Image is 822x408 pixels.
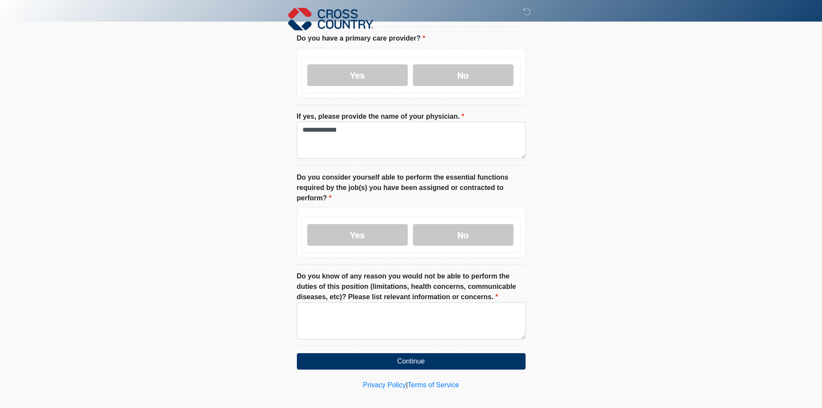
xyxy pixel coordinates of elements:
label: Do you know of any reason you would not be able to perform the duties of this position (limitatio... [297,271,526,302]
label: If yes, please provide the name of your physician. [297,111,465,122]
label: Do you consider yourself able to perform the essential functions required by the job(s) you have ... [297,172,526,203]
label: No [413,224,513,246]
label: No [413,64,513,86]
label: Do you have a primary care provider? [297,33,425,44]
a: Terms of Service [408,381,459,389]
label: Yes [307,224,408,246]
img: Cross Country Logo [288,6,374,32]
button: Continue [297,353,526,370]
label: Yes [307,64,408,86]
a: | [406,381,408,389]
a: Privacy Policy [363,381,406,389]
